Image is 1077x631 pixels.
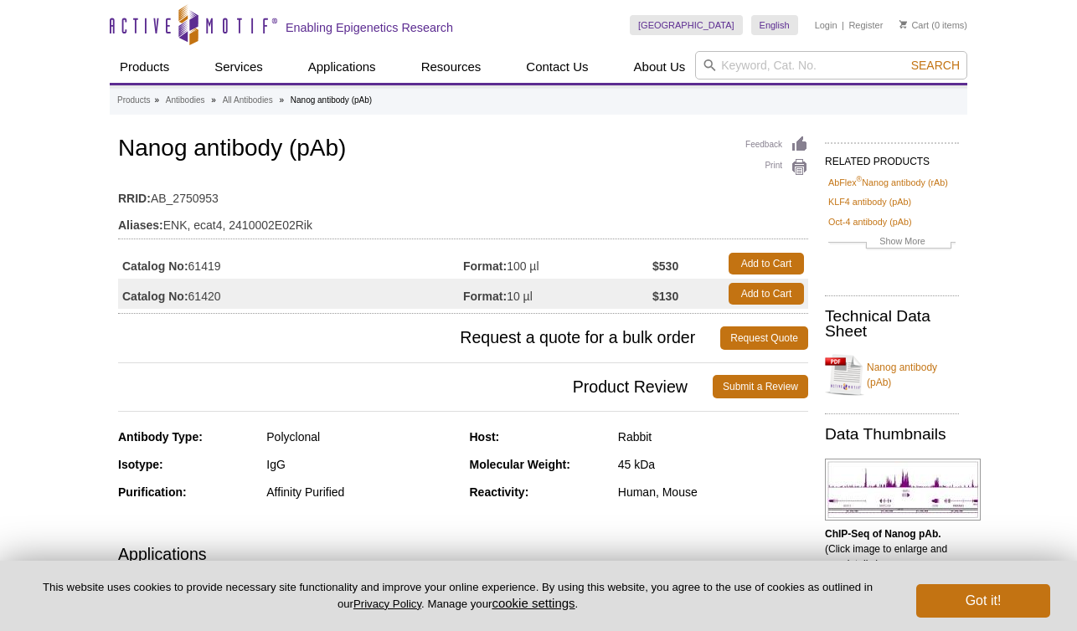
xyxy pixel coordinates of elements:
strong: Format: [463,259,507,274]
p: This website uses cookies to provide necessary site functionality and improve your online experie... [27,580,889,612]
b: ChIP-Seq of Nanog pAb. [825,528,941,540]
strong: Molecular Weight: [470,458,570,471]
button: cookie settings [492,596,575,610]
div: Human, Mouse [618,485,808,500]
img: Nanog antibody (pAb) tested by ChIP-Seq. [825,459,981,521]
div: Affinity Purified [266,485,456,500]
span: Search [911,59,960,72]
li: (0 items) [899,15,967,35]
a: Services [204,51,273,83]
input: Keyword, Cat. No. [695,51,967,80]
h1: Nanog antibody (pAb) [118,136,808,164]
button: Got it! [916,584,1050,618]
h3: Applications [118,541,808,567]
strong: Format: [463,289,507,304]
a: Add to Cart [729,283,804,305]
td: 61419 [118,249,463,279]
div: IgG [266,457,456,472]
strong: Antibody Type: [118,430,203,444]
sup: ® [857,175,863,183]
h2: RELATED PRODUCTS [825,142,959,172]
a: Add to Cart [729,253,804,274]
li: » [211,95,216,105]
img: Your Cart [899,20,907,28]
a: Login [815,19,837,31]
a: Oct-4 antibody (pAb) [828,214,912,229]
a: Submit a Review [713,375,808,398]
strong: Isotype: [118,458,163,471]
div: 45 kDa [618,457,808,472]
h2: Technical Data Sheet [825,309,959,339]
strong: Purification: [118,485,187,499]
a: Products [110,51,179,83]
strong: Host: [470,430,500,444]
a: Privacy Policy [353,598,421,610]
td: 10 µl [463,279,652,309]
li: Nanog antibody (pAb) [291,95,372,105]
h2: Data Thumbnails [825,427,959,442]
div: Rabbit [618,429,808,444]
a: English [751,15,798,35]
td: ENK, ecat4, 2410002E02Rik [118,208,808,234]
a: All Antibodies [223,93,273,108]
strong: RRID: [118,191,151,206]
strong: Catalog No: [122,259,188,274]
a: Print [745,158,808,177]
div: Polyclonal [266,429,456,444]
td: AB_2750953 [118,181,808,208]
p: (Click image to enlarge and see details.) [825,526,959,572]
span: Request a quote for a bulk order [118,326,720,350]
button: Search [906,58,965,73]
a: Show More [828,233,956,253]
li: | [842,15,844,35]
strong: $530 [652,259,678,274]
a: AbFlex®Nanog antibody (rAb) [828,175,948,190]
a: Applications [298,51,386,83]
a: Antibodies [166,93,205,108]
a: Contact Us [516,51,598,83]
strong: Reactivity: [470,485,529,499]
strong: Catalog No: [122,289,188,304]
a: Products [117,93,150,108]
a: Resources [411,51,492,83]
a: Nanog antibody (pAb) [825,350,959,400]
a: [GEOGRAPHIC_DATA] [630,15,743,35]
a: About Us [624,51,696,83]
td: 100 µl [463,249,652,279]
li: » [279,95,284,105]
a: KLF4 antibody (pAb) [828,194,911,209]
a: Feedback [745,136,808,154]
a: Register [848,19,883,31]
span: Product Review [118,375,713,398]
strong: $130 [652,289,678,304]
td: 61420 [118,279,463,309]
li: » [154,95,159,105]
strong: Aliases: [118,218,163,233]
a: Request Quote [720,326,808,350]
h2: Enabling Epigenetics Research [286,20,453,35]
a: Cart [899,19,929,31]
